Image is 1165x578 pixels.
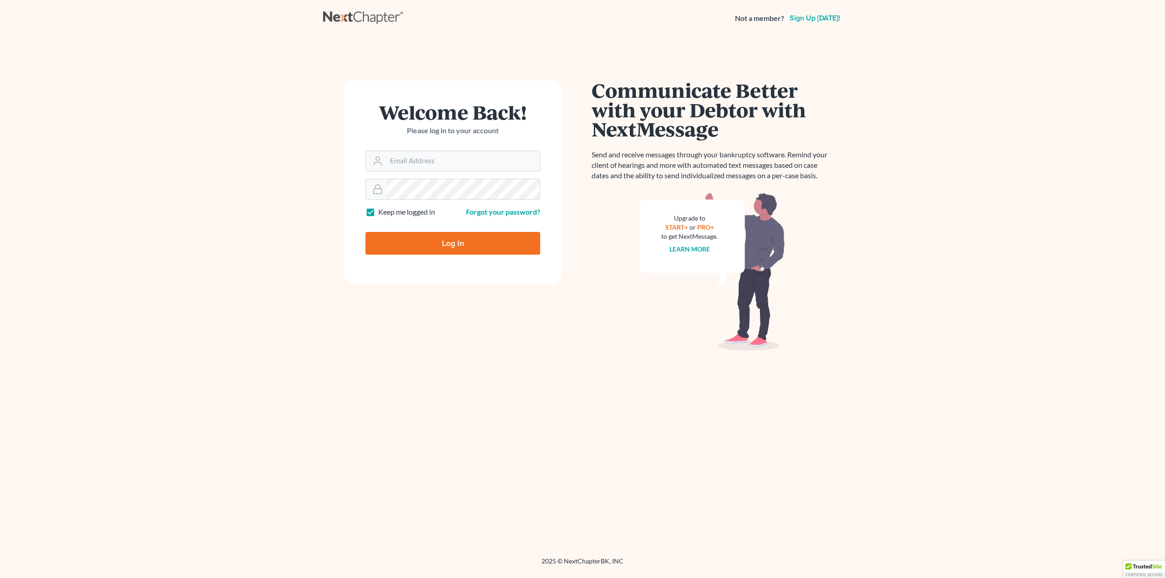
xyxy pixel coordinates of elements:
[669,245,710,253] a: Learn more
[323,557,842,573] div: 2025 © NextChapterBK, INC
[365,102,540,122] h1: Welcome Back!
[665,223,688,231] a: START+
[365,126,540,136] p: Please log in to your account
[386,151,540,171] input: Email Address
[735,13,784,24] strong: Not a member?
[592,80,833,139] h1: Communicate Better with your Debtor with NextMessage
[788,15,842,22] a: Sign up [DATE]!
[378,207,435,217] label: Keep me logged in
[661,232,718,241] div: to get NextMessage.
[697,223,714,231] a: PRO+
[592,150,833,181] p: Send and receive messages through your bankruptcy software. Remind your client of hearings and mo...
[466,207,540,216] a: Forgot your password?
[661,214,718,223] div: Upgrade to
[689,223,696,231] span: or
[639,192,785,351] img: nextmessage_bg-59042aed3d76b12b5cd301f8e5b87938c9018125f34e5fa2b7a6b67550977c72.svg
[1123,561,1165,578] div: TrustedSite Certified
[365,232,540,255] input: Log In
